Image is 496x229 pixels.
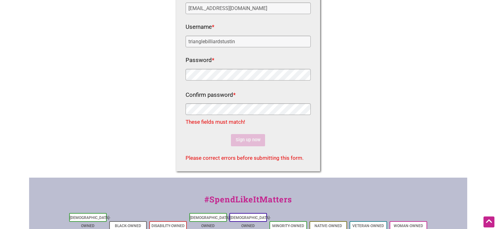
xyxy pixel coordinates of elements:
a: Minority-Owned [272,224,304,228]
div: These fields must match! [186,118,308,126]
div: Please correct errors before submitting this form. [186,154,311,162]
label: Password [186,55,214,66]
a: Woman-Owned [394,224,423,228]
a: Veteran-Owned [352,224,384,228]
a: Native-Owned [314,224,342,228]
a: [DEMOGRAPHIC_DATA]-Owned [70,216,110,228]
label: Confirm password [186,90,236,101]
a: Disability-Owned [151,224,185,228]
div: Scroll Back to Top [483,216,494,227]
div: #SpendLikeItMatters [29,193,467,212]
a: Black-Owned [115,224,141,228]
input: Sign up now [231,134,265,146]
a: [DEMOGRAPHIC_DATA]-Owned [230,216,271,228]
a: [DEMOGRAPHIC_DATA]-Owned [190,216,231,228]
label: Username [186,22,214,33]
